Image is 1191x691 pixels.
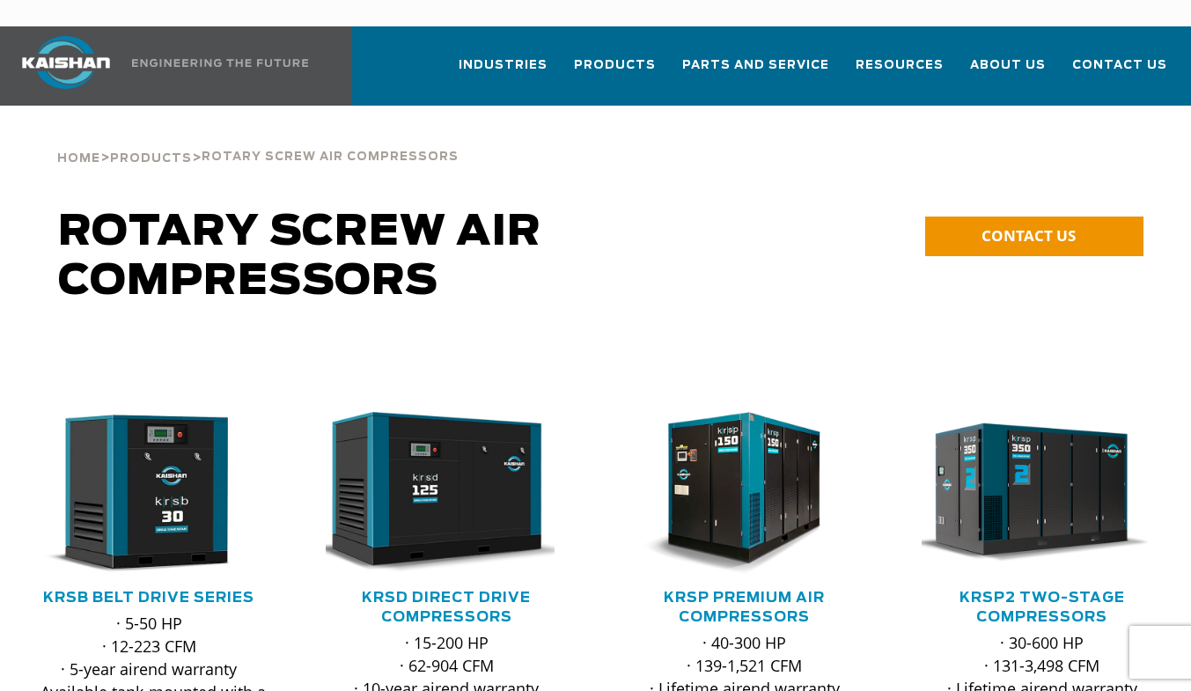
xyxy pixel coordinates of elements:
span: Rotary Screw Air Compressors [202,151,459,163]
a: CONTACT US [925,217,1143,256]
a: Contact Us [1072,42,1167,102]
span: CONTACT US [981,225,1076,246]
span: Contact Us [1072,55,1167,76]
a: KRSB Belt Drive Series [43,591,254,605]
span: Products [110,153,192,165]
span: Products [574,55,656,76]
span: About Us [970,55,1046,76]
span: Parts and Service [682,55,829,76]
img: krsd125 [312,412,555,575]
a: About Us [970,42,1046,102]
img: Engineering the future [132,59,308,67]
a: Products [574,42,656,102]
a: KRSP Premium Air Compressors [664,591,825,624]
div: krsd125 [326,412,567,575]
a: Parts and Service [682,42,829,102]
div: krsb30 [28,412,269,575]
a: Home [57,150,100,165]
img: krsp350 [908,412,1151,575]
a: Resources [856,42,944,102]
img: krsp150 [611,412,853,575]
div: > > [57,106,459,173]
a: KRSD Direct Drive Compressors [362,591,531,624]
span: Rotary Screw Air Compressors [58,211,541,303]
a: Products [110,150,192,165]
a: KRSP2 Two-Stage Compressors [959,591,1125,624]
div: krsp350 [922,412,1163,575]
span: Resources [856,55,944,76]
span: Home [57,153,100,165]
span: Industries [459,55,548,76]
a: Industries [459,42,548,102]
img: krsb30 [15,412,257,575]
div: krsp150 [624,412,865,575]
